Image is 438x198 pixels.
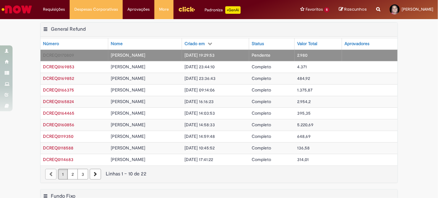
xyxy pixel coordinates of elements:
[184,122,215,128] span: [DATE] 14:58:33
[339,7,367,13] a: Rascunhos
[43,6,65,13] span: Requisições
[297,122,313,128] span: 5.220,69
[252,157,271,162] span: Completo
[43,87,74,93] a: Abrir Registro: DCREQ0166375
[252,64,271,70] span: Completo
[306,6,323,13] span: Favoritos
[43,122,74,128] span: DCREQ0160856
[184,133,215,139] span: [DATE] 14:59:48
[184,157,213,162] span: [DATE] 17:41:22
[184,110,215,116] span: [DATE] 14:03:53
[43,110,74,116] a: Abrir Registro: DCREQ0164465
[58,169,68,180] a: Página 1
[184,99,214,104] span: [DATE] 16:16:23
[111,157,145,162] span: [PERSON_NAME]
[184,87,215,93] span: [DATE] 09:14:06
[178,4,195,14] img: click_logo_yellow_360x200.png
[67,169,78,180] a: Página 2
[252,52,270,58] span: Pendente
[77,169,88,180] a: Página 3
[252,122,271,128] span: Completo
[297,145,310,151] span: 136,58
[43,99,74,104] a: Abrir Registro: DCREQ0165824
[43,76,74,81] a: Abrir Registro: DCREQ0169852
[184,64,215,70] span: [DATE] 23:44:10
[297,41,317,47] div: Valor Total
[345,41,369,47] div: Aprovadores
[127,6,150,13] span: Aprovações
[111,41,123,47] div: Nome
[111,76,145,81] span: [PERSON_NAME]
[43,26,48,34] button: General Refund Menu de contexto
[43,52,74,58] a: Abrir Registro: DCREQ0170809
[111,145,145,151] span: [PERSON_NAME]
[225,6,241,14] p: +GenAi
[297,133,311,139] span: 648,69
[40,165,398,183] nav: paginação
[324,7,329,13] span: 5
[43,99,74,104] span: DCREQ0165824
[252,41,264,47] div: Status
[111,87,145,93] span: [PERSON_NAME]
[43,41,59,47] div: Número
[184,52,215,58] span: [DATE] 19:29:53
[159,6,169,13] span: More
[43,76,74,81] span: DCREQ0169852
[297,110,311,116] span: 395,35
[43,52,74,58] span: DCREQ0170809
[252,133,271,139] span: Completo
[45,170,393,178] div: Linhas 1 − 10 de 22
[43,157,73,162] a: Abrir Registro: DCREQ0114683
[111,52,145,58] span: [PERSON_NAME]
[297,52,307,58] span: 2.980
[252,110,271,116] span: Completo
[74,6,118,13] span: Despesas Corporativas
[184,145,215,151] span: [DATE] 10:45:52
[43,157,73,162] span: DCREQ0114683
[252,87,271,93] span: Completo
[43,133,73,139] span: DCREQ0119350
[205,6,241,14] div: Padroniza
[90,169,101,180] a: Próxima página
[111,64,145,70] span: [PERSON_NAME]
[43,122,74,128] a: Abrir Registro: DCREQ0160856
[111,133,145,139] span: [PERSON_NAME]
[111,122,145,128] span: [PERSON_NAME]
[51,26,86,32] h2: General Refund
[344,6,367,12] span: Rascunhos
[43,87,74,93] span: DCREQ0166375
[297,99,311,104] span: 2.954,2
[43,110,74,116] span: DCREQ0164465
[43,145,73,151] a: Abrir Registro: DCREQ0118588
[297,87,312,93] span: 1.375,87
[43,133,73,139] a: Abrir Registro: DCREQ0119350
[402,7,433,12] span: [PERSON_NAME]
[184,76,216,81] span: [DATE] 23:36:43
[252,145,271,151] span: Completo
[297,76,310,81] span: 484,92
[1,3,33,16] img: ServiceNow
[184,41,205,47] div: Criado em
[43,64,74,70] span: DCREQ0169853
[43,145,73,151] span: DCREQ0118588
[111,99,145,104] span: [PERSON_NAME]
[297,64,307,70] span: 4.371
[43,64,74,70] a: Abrir Registro: DCREQ0169853
[252,99,271,104] span: Completo
[111,110,145,116] span: [PERSON_NAME]
[297,157,309,162] span: 314,01
[252,76,271,81] span: Completo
